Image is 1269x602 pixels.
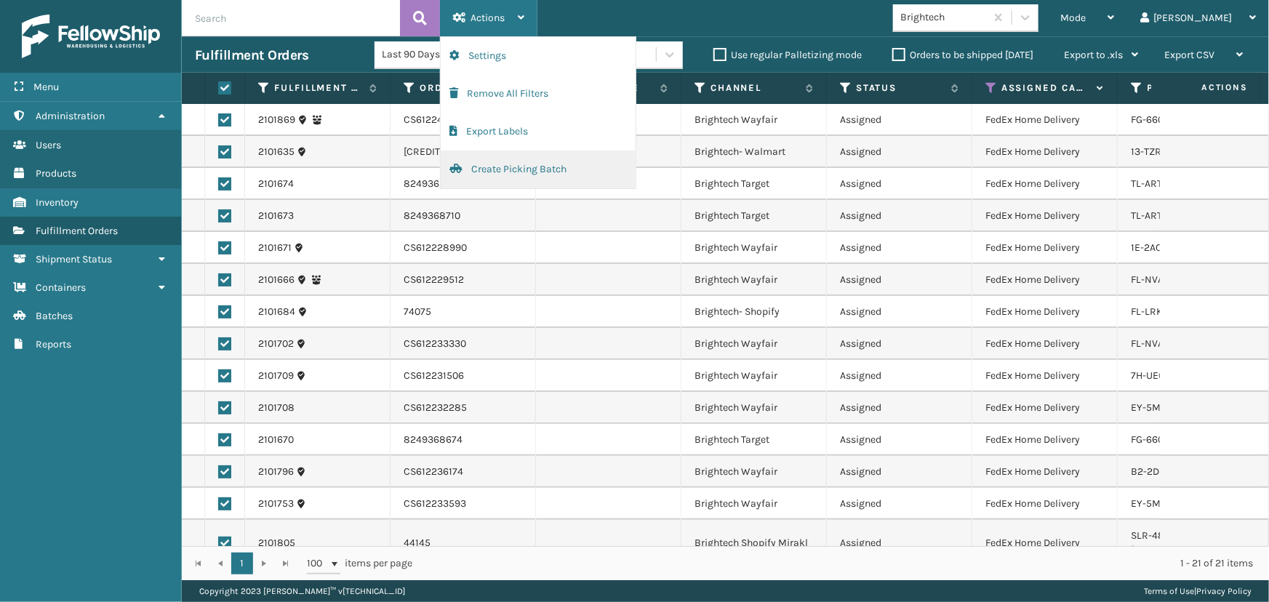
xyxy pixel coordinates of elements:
span: Administration [36,110,105,122]
a: 2101702 [258,337,294,351]
td: FedEx Home Delivery [972,200,1118,232]
p: Copyright 2023 [PERSON_NAME]™ v [TECHNICAL_ID] [199,580,405,602]
td: Assigned [827,328,972,360]
span: 100 [307,556,329,571]
td: FedEx Home Delivery [972,328,1118,360]
td: 44145 [391,520,536,566]
td: CS612233330 [391,328,536,360]
a: 2101753 [258,497,294,511]
label: Fulfillment Order Id [274,81,362,95]
td: Brightech- Shopify [681,296,827,328]
td: Assigned [827,392,972,424]
td: Assigned [827,520,972,566]
td: Brightech Wayfair [681,456,827,488]
span: Shipment Status [36,253,112,265]
td: FedEx Home Delivery [972,232,1118,264]
a: 7H-UE0F-Z4HF [1131,369,1196,382]
span: Users [36,139,61,151]
td: CS612228990 [391,232,536,264]
td: Brightech Wayfair [681,328,827,360]
td: Brightech Target [681,168,827,200]
button: Remove All Filters [441,75,636,113]
label: Product SKU [1147,81,1235,95]
div: 1 - 21 of 21 items [433,556,1253,571]
td: FedEx Home Delivery [972,168,1118,200]
td: Assigned [827,264,972,296]
td: Brightech Wayfair [681,104,827,136]
a: 2101635 [258,145,295,159]
span: Export CSV [1164,49,1214,61]
a: TL-ARTMS [1131,209,1177,222]
a: 1 [231,553,253,574]
td: Assigned [827,136,972,168]
span: items per page [307,553,413,574]
td: Brightech Wayfair [681,392,827,424]
button: Settings [441,37,636,75]
a: 2101674 [258,177,294,191]
td: Assigned [827,424,972,456]
label: Use regular Palletizing mode [713,49,862,61]
span: Reports [36,338,71,350]
label: Orders to be shipped [DATE] [892,49,1033,61]
td: FedEx Home Delivery [972,456,1118,488]
h3: Fulfillment Orders [195,47,308,64]
span: Batches [36,310,73,322]
td: Assigned [827,232,972,264]
td: [CREDIT_CARD_NUMBER] [391,136,536,168]
a: FG-660L-EAE3 [1131,113,1196,126]
td: FedEx Home Delivery [972,392,1118,424]
td: Assigned [827,360,972,392]
span: Actions [471,12,505,24]
td: FedEx Home Delivery [972,264,1118,296]
button: Export Labels [441,113,636,150]
td: Assigned [827,456,972,488]
td: Brightech Target [681,424,827,456]
a: Terms of Use [1144,586,1194,596]
label: Order Number [420,81,508,95]
span: Actions [1156,76,1257,100]
span: Export to .xls [1064,49,1123,61]
span: Mode [1060,12,1086,24]
td: CS612242480 [391,104,536,136]
a: 2101666 [258,273,295,287]
td: FedEx Home Delivery [972,424,1118,456]
a: FL-NVA-BLK [1131,273,1185,286]
div: Brightech [900,10,987,25]
td: Assigned [827,488,972,520]
td: CS612233593 [391,488,536,520]
div: Last 90 Days [382,47,495,63]
img: logo [22,15,160,58]
a: 2101684 [258,305,295,319]
a: 2101673 [258,209,294,223]
a: 2101869 [258,113,295,127]
td: Brightech Wayfair [681,488,827,520]
td: Brightech Wayfair [681,360,827,392]
a: 2101708 [258,401,295,415]
a: 13-TZRW-IFAT [1131,145,1192,158]
span: Fulfillment Orders [36,225,118,237]
td: Brightech Target [681,200,827,232]
a: FL-LRK-BRS [1131,305,1185,318]
td: 8249368710 [391,168,536,200]
a: SLR-48HG-SW-[GEOGRAPHIC_DATA] [1131,529,1225,556]
td: 74075 [391,296,536,328]
td: CS612231506 [391,360,536,392]
td: Assigned [827,200,972,232]
span: Containers [36,281,86,294]
a: EY-5MK5-54BH [1131,401,1201,414]
td: Brightech- Walmart [681,136,827,168]
td: Assigned [827,296,972,328]
td: CS612229512 [391,264,536,296]
td: Brightech Shopify Mirakl [681,520,827,566]
div: | [1144,580,1252,602]
label: Channel [710,81,798,95]
td: FedEx Home Delivery [972,520,1118,566]
td: Assigned [827,104,972,136]
td: Brightech Wayfair [681,264,827,296]
td: CS612236174 [391,456,536,488]
td: FedEx Home Delivery [972,104,1118,136]
a: Privacy Policy [1196,586,1252,596]
a: 2101805 [258,536,295,550]
a: TL-ARTMS [1131,177,1177,190]
span: Inventory [36,196,79,209]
